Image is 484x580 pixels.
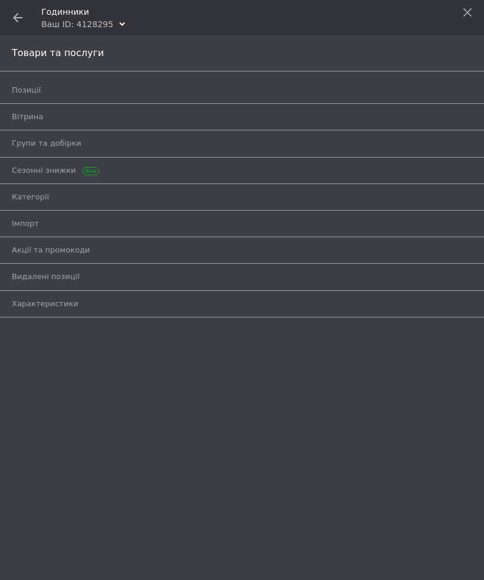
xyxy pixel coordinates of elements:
div: Ваш ID: 4128295 [41,18,113,30]
a: Імпорт [12,214,478,234]
a: Вітрина [12,107,478,127]
span: Позиції [12,85,41,96]
span: Категорії [12,192,49,202]
span: Групи та добірки [12,138,81,149]
a: Позиції [12,80,478,100]
span: Вітрина [12,112,43,122]
a: Сезонні знижки [12,160,478,181]
a: Категорії [12,187,478,207]
span: Видалені позиції [12,271,80,282]
a: Акції та промокоди [12,240,478,260]
a: Характеристики [12,294,478,314]
span: Акції та промокоди [12,245,90,255]
span: Сезонні знижки [12,165,96,176]
span: Імпорт [12,218,39,229]
span: Характеристики [12,299,79,309]
a: Групи та добірки [12,133,478,153]
a: Видалені позиції [12,267,478,287]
